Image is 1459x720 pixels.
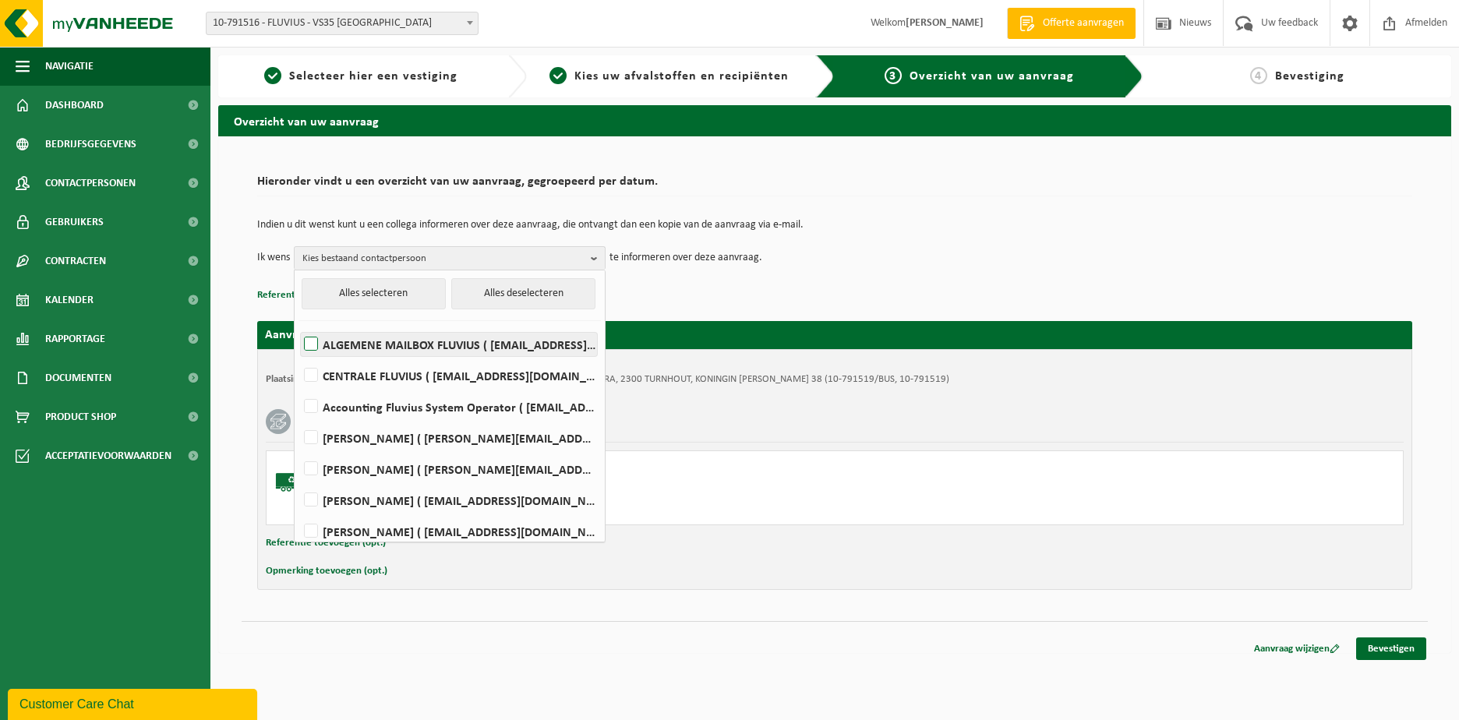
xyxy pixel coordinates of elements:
[1242,637,1351,660] a: Aanvraag wijzigen
[218,105,1451,136] h2: Overzicht van uw aanvraag
[289,70,457,83] span: Selecteer hier een vestiging
[45,86,104,125] span: Dashboard
[337,484,897,496] div: Ophalen zakken/bigbags
[266,374,334,384] strong: Plaatsingsadres:
[274,459,321,506] img: BL-SO-LV.png
[1039,16,1128,31] span: Offerte aanvragen
[885,67,902,84] span: 3
[226,67,496,86] a: 1Selecteer hier een vestiging
[1275,70,1344,83] span: Bevestiging
[451,278,595,309] button: Alles deselecteren
[301,489,597,512] label: [PERSON_NAME] ( [EMAIL_ADDRESS][DOMAIN_NAME] )
[1250,67,1267,84] span: 4
[302,247,585,270] span: Kies bestaand contactpersoon
[266,533,386,553] button: Referentie toevoegen (opt.)
[8,686,260,720] iframe: chat widget
[45,164,136,203] span: Contactpersonen
[257,285,377,305] button: Referentie toevoegen (opt.)
[349,373,949,386] td: FLUVIUS VS35 KEMPEN/MAGAZIJN, KLANTENKANTOOR EN INFRA, 2300 TURNHOUT, KONINGIN [PERSON_NAME] 38 (...
[257,175,1412,196] h2: Hieronder vindt u een overzicht van uw aanvraag, gegroepeerd per datum.
[45,397,116,436] span: Product Shop
[206,12,479,35] span: 10-791516 - FLUVIUS - VS35 KEMPEN
[302,278,446,309] button: Alles selecteren
[301,426,597,450] label: [PERSON_NAME] ( [PERSON_NAME][EMAIL_ADDRESS][DOMAIN_NAME] )
[301,364,597,387] label: CENTRALE FLUVIUS ( [EMAIL_ADDRESS][DOMAIN_NAME] )
[45,358,111,397] span: Documenten
[1356,637,1426,660] a: Bevestigen
[337,504,897,517] div: Aantal: 1
[45,125,136,164] span: Bedrijfsgegevens
[266,561,387,581] button: Opmerking toevoegen (opt.)
[45,281,94,319] span: Kalender
[1007,8,1136,39] a: Offerte aanvragen
[257,246,290,270] p: Ik wens
[301,520,597,543] label: [PERSON_NAME] ( [EMAIL_ADDRESS][DOMAIN_NAME] )
[906,17,984,29] strong: [PERSON_NAME]
[301,333,597,356] label: ALGEMENE MAILBOX FLUVIUS ( [EMAIL_ADDRESS][DOMAIN_NAME] )
[549,67,567,84] span: 2
[45,319,105,358] span: Rapportage
[45,436,171,475] span: Acceptatievoorwaarden
[207,12,478,34] span: 10-791516 - FLUVIUS - VS35 KEMPEN
[265,329,382,341] strong: Aanvraag voor [DATE]
[45,203,104,242] span: Gebruikers
[45,47,94,86] span: Navigatie
[535,67,804,86] a: 2Kies uw afvalstoffen en recipiënten
[910,70,1074,83] span: Overzicht van uw aanvraag
[257,220,1412,231] p: Indien u dit wenst kunt u een collega informeren over deze aanvraag, die ontvangt dan een kopie v...
[294,246,606,270] button: Kies bestaand contactpersoon
[45,242,106,281] span: Contracten
[574,70,789,83] span: Kies uw afvalstoffen en recipiënten
[301,395,597,418] label: Accounting Fluvius System Operator ( [EMAIL_ADDRESS][DOMAIN_NAME] )
[264,67,281,84] span: 1
[609,246,762,270] p: te informeren over deze aanvraag.
[301,457,597,481] label: [PERSON_NAME] ( [PERSON_NAME][EMAIL_ADDRESS][DOMAIN_NAME] )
